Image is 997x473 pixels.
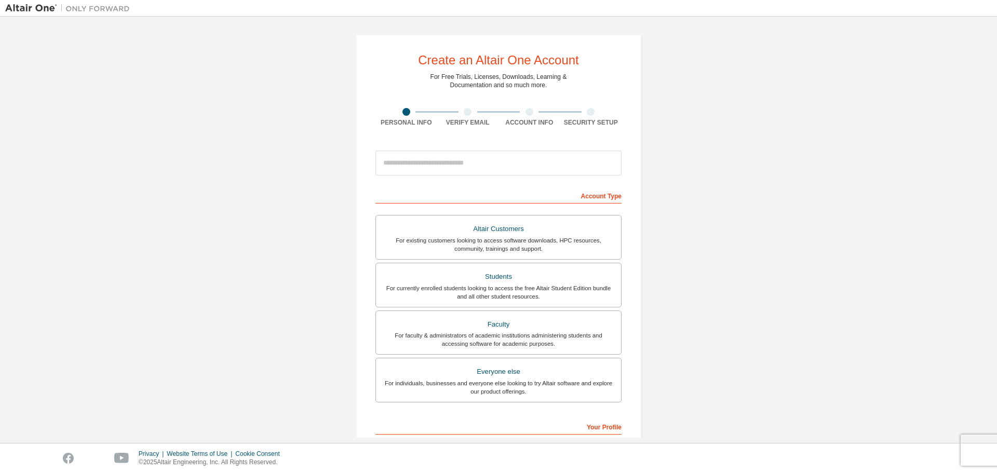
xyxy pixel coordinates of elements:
[167,450,235,458] div: Website Terms of Use
[63,453,74,464] img: facebook.svg
[375,118,437,127] div: Personal Info
[382,236,615,253] div: For existing customers looking to access software downloads, HPC resources, community, trainings ...
[382,222,615,236] div: Altair Customers
[375,187,622,204] div: Account Type
[139,458,286,467] p: © 2025 Altair Engineering, Inc. All Rights Reserved.
[437,118,499,127] div: Verify Email
[139,450,167,458] div: Privacy
[382,364,615,379] div: Everyone else
[382,317,615,332] div: Faculty
[235,450,286,458] div: Cookie Consent
[430,73,567,89] div: For Free Trials, Licenses, Downloads, Learning & Documentation and so much more.
[560,118,622,127] div: Security Setup
[498,118,560,127] div: Account Info
[375,418,622,435] div: Your Profile
[382,331,615,348] div: For faculty & administrators of academic institutions administering students and accessing softwa...
[114,453,129,464] img: youtube.svg
[382,379,615,396] div: For individuals, businesses and everyone else looking to try Altair software and explore our prod...
[5,3,135,13] img: Altair One
[382,269,615,284] div: Students
[382,284,615,301] div: For currently enrolled students looking to access the free Altair Student Edition bundle and all ...
[418,54,579,66] div: Create an Altair One Account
